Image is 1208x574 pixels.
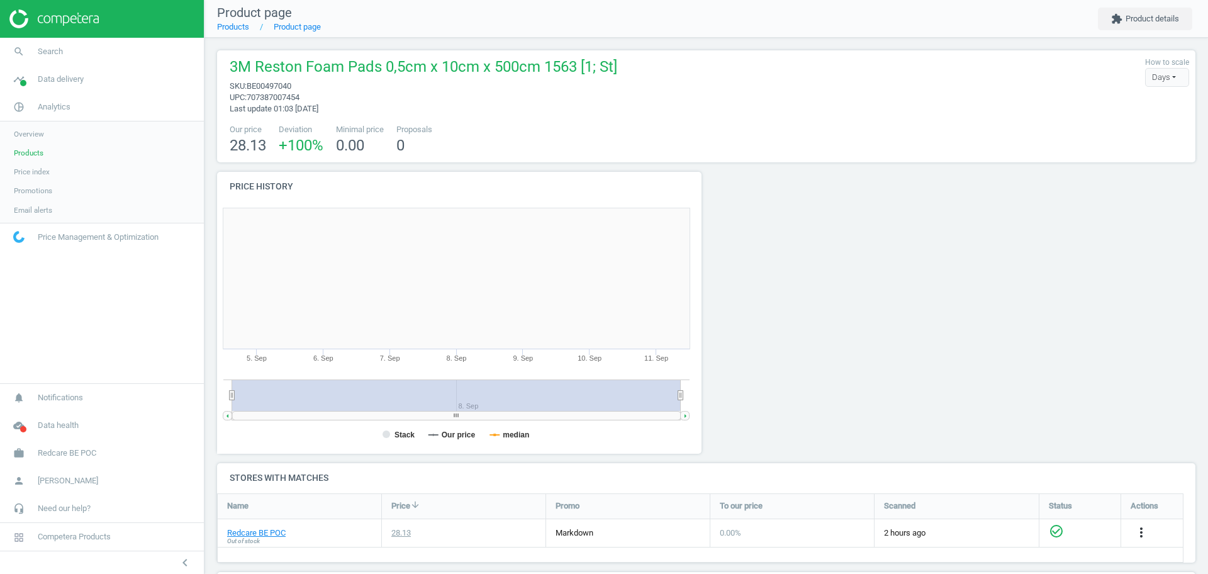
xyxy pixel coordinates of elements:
i: cloud_done [7,414,31,437]
span: Promo [556,500,579,512]
span: Actions [1131,500,1158,512]
a: Redcare BE POC [227,527,286,539]
span: 0 [396,137,405,154]
span: 28.13 [230,137,266,154]
i: pie_chart_outlined [7,95,31,119]
span: Last update 01:03 [DATE] [230,104,318,113]
i: arrow_downward [410,500,420,510]
i: work [7,441,31,465]
span: Price index [14,167,50,177]
span: [PERSON_NAME] [38,475,98,487]
img: ajHJNr6hYgQAAAAASUVORK5CYII= [9,9,99,28]
tspan: Stack [394,430,415,439]
tspan: 7. Sep [380,354,400,362]
span: Analytics [38,101,70,113]
span: Redcare BE POC [38,447,96,459]
span: sku : [230,81,247,91]
span: Email alerts [14,205,52,215]
tspan: 6. Sep [313,354,333,362]
span: Name [227,500,249,512]
span: Overview [14,129,44,139]
span: Price [391,500,410,512]
span: Promotions [14,186,52,196]
a: Products [217,22,249,31]
span: Notifications [38,392,83,403]
i: timeline [7,67,31,91]
tspan: 9. Sep [513,354,533,362]
i: check_circle_outline [1049,524,1064,539]
span: Minimal price [336,124,384,135]
span: 0.00 [336,137,364,154]
i: search [7,40,31,64]
tspan: Our price [442,430,476,439]
div: 28.13 [391,527,411,539]
img: wGWNvw8QSZomAAAAABJRU5ErkJggg== [13,231,25,243]
span: Products [14,148,43,158]
button: more_vert [1134,525,1149,541]
button: extensionProduct details [1098,8,1192,30]
tspan: 10. Sep [578,354,601,362]
span: Status [1049,500,1072,512]
span: Proposals [396,124,432,135]
tspan: 5. Sep [247,354,267,362]
span: 0.00 % [720,528,741,537]
h4: Price history [217,172,702,201]
div: Days [1145,68,1189,87]
span: Scanned [884,500,915,512]
tspan: median [503,430,529,439]
label: How to scale [1145,57,1189,68]
h4: Stores with matches [217,463,1195,493]
span: markdown [556,528,593,537]
tspan: 8. Sep [447,354,467,362]
span: Deviation [279,124,323,135]
span: Out of stock [227,537,260,546]
span: Competera Products [38,531,111,543]
i: person [7,469,31,493]
i: extension [1111,13,1122,25]
span: Our price [230,124,266,135]
span: 3M Reston Foam Pads 0,5cm x 10cm x 500cm 1563 [1; St] [230,57,617,81]
span: upc : [230,93,247,102]
i: notifications [7,386,31,410]
i: chevron_left [177,555,193,570]
tspan: 11. Sep [644,354,668,362]
span: +100 % [279,137,323,154]
span: Data health [38,420,79,431]
i: more_vert [1134,525,1149,540]
span: BE00497040 [247,81,291,91]
a: Product page [274,22,321,31]
span: 707387007454 [247,93,299,102]
button: chevron_left [169,554,201,571]
span: Search [38,46,63,57]
span: 2 hours ago [884,527,1029,539]
span: Data delivery [38,74,84,85]
i: headset_mic [7,497,31,521]
span: Product page [217,5,292,20]
span: Need our help? [38,503,91,514]
span: To our price [720,500,763,512]
span: Price Management & Optimization [38,232,159,243]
